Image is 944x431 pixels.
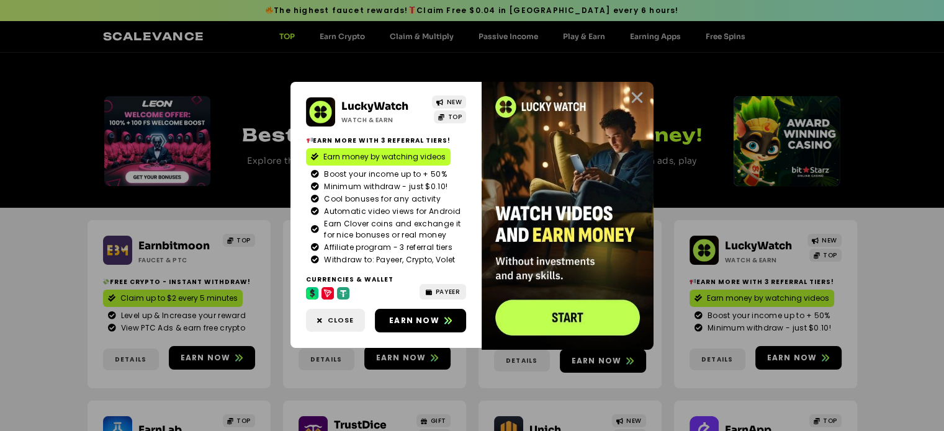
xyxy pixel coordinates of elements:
span: Close [328,315,354,326]
span: Earn Clover coins and exchange it for nice bonuses or real money [321,218,461,241]
h2: Earn more with 3 referral Tiers! [306,136,466,145]
span: Automatic video views for Android [321,206,461,217]
span: Withdraw to: Payeer, Crypto, Volet [321,254,455,265]
h2: Currencies & Wallet [306,275,466,284]
span: Cool bonuses for any activity [321,193,441,205]
span: NEW [446,97,462,107]
a: NEW [432,96,466,109]
img: 📢 [307,137,313,143]
a: LuckyWatch [341,100,408,113]
a: PAYEER [420,284,466,300]
span: Minimum withdraw - just $0.10! [321,181,447,192]
a: Close [629,90,645,105]
h2: Watch & Earn [341,115,423,125]
span: Earn money by watching videos [323,151,446,162]
a: Earn money by watching videos [306,148,451,166]
span: TOP [447,112,462,122]
a: Earn now [375,309,466,332]
a: TOP [434,110,466,123]
span: Boost your income up to + 50% [321,169,447,180]
a: Close [306,309,365,332]
span: Affiliate program - 3 referral tiers [321,242,452,253]
span: PAYEER [436,287,460,296]
span: Earn now [389,315,439,326]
